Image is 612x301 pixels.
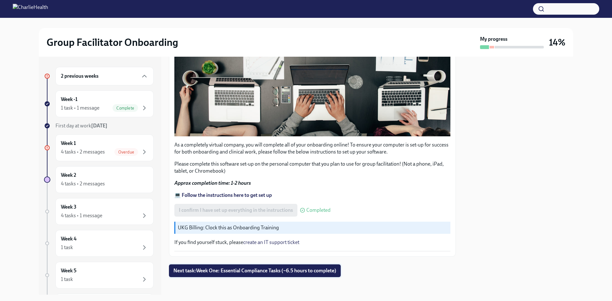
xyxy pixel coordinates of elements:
a: Week 51 task [44,262,154,289]
button: Next task:Week One: Essential Compliance Tasks (~6.5 hours to complete) [169,264,341,277]
div: 4 tasks • 2 messages [61,180,105,187]
a: Week 41 task [44,230,154,257]
h2: Group Facilitator Onboarding [47,36,178,49]
a: Week 14 tasks • 2 messagesOverdue [44,134,154,161]
h6: Week 1 [61,140,76,147]
div: 1 task [61,244,73,251]
div: 1 task [61,276,73,283]
a: 💻 Follow the instructions here to get set up [174,192,272,198]
a: Week -11 task • 1 messageComplete [44,90,154,117]
p: UKG Billing: Clock this as Onboarding Training [178,224,448,231]
span: Completed [306,208,331,213]
strong: Approx completion time: 1-2 hours [174,180,251,186]
p: If you find yourself stuck, please [174,239,450,246]
strong: [DATE] [91,123,107,129]
span: Overdue [114,150,138,154]
p: Please complete this software set-up on the personal computer that you plan to use for group faci... [174,161,450,175]
p: As a completely virtual company, you will complete all of your onboarding online! To ensure your ... [174,141,450,155]
div: 4 tasks • 2 messages [61,148,105,155]
div: 2 previous weeks [55,67,154,85]
span: First day at work [55,123,107,129]
span: Next task : Week One: Essential Compliance Tasks (~6.5 hours to complete) [173,268,336,274]
h6: Week -1 [61,96,77,103]
a: First day at work[DATE] [44,122,154,129]
h6: Week 4 [61,235,76,242]
a: create an IT support ticket [243,239,299,245]
h6: Week 3 [61,204,76,211]
div: 4 tasks • 1 message [61,212,102,219]
a: Week 34 tasks • 1 message [44,198,154,225]
span: Complete [113,106,138,111]
h6: Week 2 [61,172,76,179]
strong: My progress [480,36,507,43]
div: 1 task • 1 message [61,104,99,111]
a: Week 24 tasks • 2 messages [44,166,154,193]
h3: 14% [549,37,565,48]
h6: 2 previous weeks [61,73,98,80]
img: CharlieHealth [13,4,48,14]
h6: Week 5 [61,267,76,274]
